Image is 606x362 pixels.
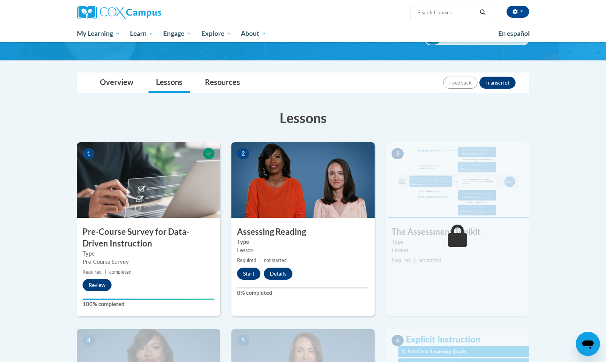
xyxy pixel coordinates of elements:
span: Required [392,257,411,263]
button: Transcript [479,77,516,89]
span: not started [264,257,287,263]
input: Search Courses [417,8,477,17]
iframe: Button to launch messaging window [576,332,600,356]
span: 6 [392,335,404,346]
label: 100% completed [83,300,214,308]
h3: Assessing Reading [231,226,375,238]
img: Course Image [386,142,529,218]
a: My Learning [72,25,125,42]
span: 2 [237,148,249,159]
a: Explore [196,25,236,42]
span: My Learning [77,29,120,38]
span: | [259,257,261,263]
label: 0% completed [237,289,369,297]
h3: Lessons [77,108,529,127]
a: Resources [197,73,248,93]
button: Details [264,268,292,280]
span: Learn [130,29,154,38]
a: Lessons [148,73,190,93]
a: En español [493,26,535,42]
h3: The Assessment Toolkit [386,226,529,238]
a: Cox Campus [77,6,220,19]
a: About [236,25,272,42]
span: | [414,257,415,263]
h3: Pre-Course Survey for Data-Driven Instruction [77,226,220,250]
label: Type [83,250,214,258]
button: Review [83,279,112,291]
span: completed [109,269,132,275]
div: Pre-Course Survey [83,258,214,266]
span: En español [498,29,530,37]
span: Required [83,269,102,275]
span: 3 [392,148,404,159]
span: | [105,269,106,275]
span: not started [418,257,441,263]
button: Feedback [443,77,477,89]
a: Learn [125,25,159,42]
img: Course Image [231,142,375,218]
button: Start [237,268,260,280]
a: Overview [92,73,141,93]
img: Course Image [77,142,220,218]
div: Lesson [237,246,369,254]
a: Engage [158,25,196,42]
div: Your progress [83,299,214,300]
span: 5 [237,335,249,346]
button: Search [477,8,488,17]
label: Type [392,238,523,246]
span: 4 [83,335,95,346]
div: Lesson [392,246,523,254]
img: Cox Campus [77,6,161,19]
span: Engage [163,29,191,38]
span: Required [237,257,256,263]
span: Explore [201,29,231,38]
button: Account Settings [507,6,529,18]
span: 1 [83,148,95,159]
label: Type [237,238,369,246]
div: Main menu [66,25,540,42]
span: About [241,29,266,38]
